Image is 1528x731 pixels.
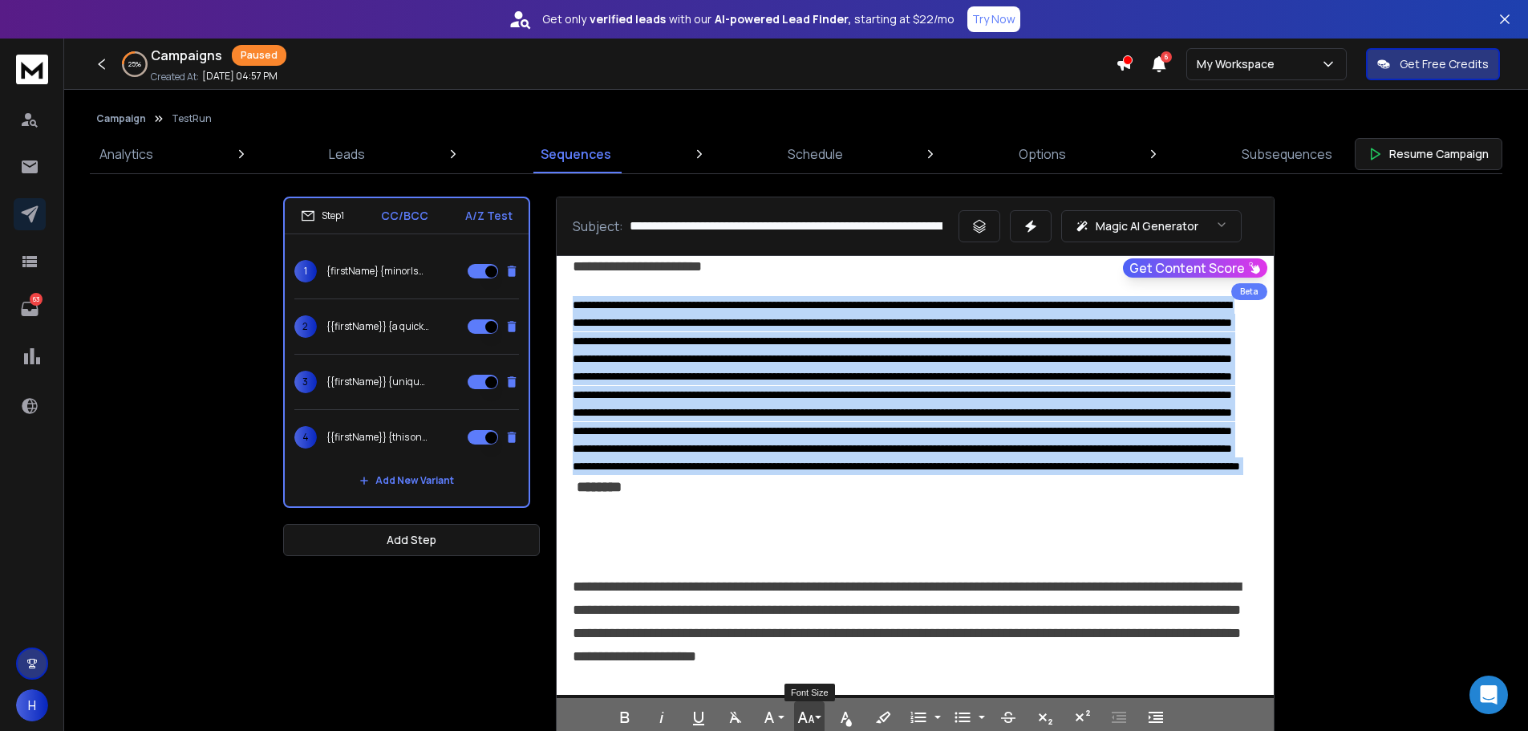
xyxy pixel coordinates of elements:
[294,426,317,449] span: 4
[715,11,851,27] strong: AI-powered Lead Finder,
[283,197,530,508] li: Step1CC/BCCA/Z Test1{firstName} {minor|small|tiny|modest|little} {shift|pivot|alteration|course c...
[1400,56,1489,72] p: Get Free Credits
[1096,218,1198,234] p: Magic AI Generator
[541,144,611,164] p: Sequences
[329,144,365,164] p: Leads
[347,465,467,497] button: Add New Variant
[1469,676,1508,714] div: Open Intercom Messenger
[784,684,834,701] div: Font Size
[1197,56,1281,72] p: My Workspace
[1009,135,1076,173] a: Options
[90,135,163,173] a: Analytics
[788,144,843,164] p: Schedule
[1232,135,1342,173] a: Subsequences
[1019,144,1066,164] p: Options
[30,293,43,306] p: 63
[96,112,146,125] button: Campaign
[128,59,141,69] p: 25 %
[465,208,513,224] p: A/Z Test
[99,144,153,164] p: Analytics
[326,320,429,333] p: {{firstName}} {a quick pivot|a subtle shift|gentle change|a tiny move|increase momentum|small fix...
[14,293,46,325] a: 63
[172,112,212,125] p: TestRun
[232,45,286,66] div: Paused
[16,689,48,721] button: H
[151,71,199,83] p: Created At:
[294,260,317,282] span: 1
[326,376,429,388] p: {{firstName}} {unique find with lasting value|just one tweak|refine slightly|pivot small|subtle s...
[1161,51,1172,63] span: 6
[573,217,623,236] p: Subject:
[1366,48,1500,80] button: Get Free Credits
[1061,210,1242,242] button: Magic AI Generator
[1231,283,1267,300] div: Beta
[778,135,853,173] a: Schedule
[967,6,1020,32] button: Try Now
[542,11,954,27] p: Get only with our starting at $22/mo
[326,431,429,444] p: {{firstName}} {this one’s special|a remarkable truth|a simple switch|subtle pivot|a micro-step|ti...
[151,46,222,65] h1: Campaigns
[283,524,540,556] button: Add Step
[590,11,666,27] strong: verified leads
[319,135,375,173] a: Leads
[1123,258,1267,278] button: Get Content Score
[16,55,48,84] img: logo
[301,209,344,223] div: Step 1
[531,135,621,173] a: Sequences
[294,315,317,338] span: 2
[326,265,429,278] p: {firstName} {minor|small|tiny|modest|little} {shift|pivot|alteration|course change|slight change}...
[1355,138,1502,170] button: Resume Campaign
[381,208,428,224] p: CC/BCC
[294,371,317,393] span: 3
[972,11,1015,27] p: Try Now
[1242,144,1332,164] p: Subsequences
[202,70,278,83] p: [DATE] 04:57 PM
